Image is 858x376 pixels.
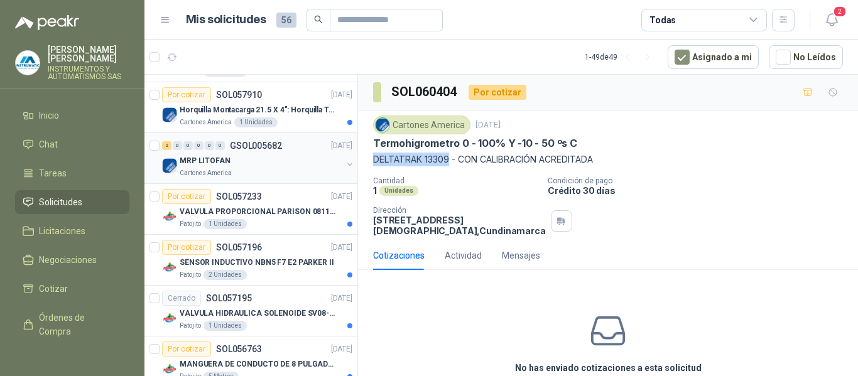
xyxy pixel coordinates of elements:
p: SOL057195 [206,294,252,303]
p: DELTATRAK 13309 - CON CALIBRACIÓN ACREDITADA [373,153,843,166]
p: Patojito [180,219,201,229]
p: SENSOR INDUCTIVO NBN5 F7 E2 PARKER II [180,257,334,269]
p: Patojito [180,321,201,331]
div: 2 Unidades [204,270,247,280]
p: Termohigrometro 0 - 100% Y -10 - 50 ºs C [373,137,577,150]
span: Órdenes de Compra [39,311,117,338]
p: Cartones America [180,168,232,178]
div: 1 Unidades [204,321,247,331]
span: 56 [276,13,296,28]
p: VALVULA PROPORCIONAL PARISON 0811404612 / 4WRPEH6C4 REXROTH [180,206,336,218]
p: SOL056763 [216,345,262,353]
button: No Leídos [769,45,843,69]
span: Inicio [39,109,59,122]
a: Chat [15,132,129,156]
p: Dirección [373,206,546,215]
span: Chat [39,137,58,151]
span: Tareas [39,166,67,180]
p: VALVULA HIDRAULICA SOLENOIDE SV08-20 REF : SV08-3B-N-24DC-DG NORMALMENTE CERRADA [180,308,336,320]
a: Órdenes de Compra [15,306,129,343]
span: Solicitudes [39,195,82,209]
div: Cotizaciones [373,249,425,262]
a: Por cotizarSOL057196[DATE] Company LogoSENSOR INDUCTIVO NBN5 F7 E2 PARKER IIPatojito2 Unidades [144,235,357,286]
img: Company Logo [162,260,177,275]
p: SOL057233 [216,192,262,201]
div: 0 [205,141,214,150]
div: Actividad [445,249,482,262]
p: [DATE] [331,343,352,355]
h1: Mis solicitudes [186,11,266,29]
div: 1 Unidades [234,117,278,127]
img: Company Logo [162,158,177,173]
button: 2 [820,9,843,31]
div: Mensajes [502,249,540,262]
img: Company Logo [162,311,177,326]
div: Cerrado [162,291,201,306]
p: [STREET_ADDRESS] [DEMOGRAPHIC_DATA] , Cundinamarca [373,215,546,236]
p: Horquilla Montacarga 21.5 X 4": Horquilla Telescopica Overall size 2108 x 660 x 324mm [180,104,336,116]
h3: SOL060404 [391,82,459,102]
p: [DATE] [331,140,352,152]
a: CerradoSOL057195[DATE] Company LogoVALVULA HIDRAULICA SOLENOIDE SV08-20 REF : SV08-3B-N-24DC-DG N... [144,286,357,336]
p: MANGUERA DE CONDUCTO DE 8 PULGADAS DE ALAMBRE DE ACERO PU [180,358,336,370]
a: Por cotizarSOL057910[DATE] Company LogoHorquilla Montacarga 21.5 X 4": Horquilla Telescopica Over... [144,82,357,133]
div: Cartones America [373,115,470,134]
img: Logo peakr [15,15,79,30]
div: 0 [215,141,225,150]
img: Company Logo [162,107,177,122]
p: SOL057196 [216,243,262,252]
p: [DATE] [331,191,352,203]
p: [DATE] [331,89,352,101]
div: Por cotizar [162,240,211,255]
div: Por cotizar [162,87,211,102]
p: [DATE] [331,293,352,304]
p: Condición de pago [548,176,853,185]
span: search [314,15,323,24]
span: Negociaciones [39,253,97,267]
span: Cotizar [39,282,68,296]
h3: No has enviado cotizaciones a esta solicitud [515,361,702,375]
p: [DATE] [331,242,352,254]
a: Negociaciones [15,248,129,272]
a: Inicio [15,104,129,127]
span: Licitaciones [39,224,85,238]
a: Por cotizarSOL057233[DATE] Company LogoVALVULA PROPORCIONAL PARISON 0811404612 / 4WRPEH6C4 REXROT... [144,184,357,235]
div: 0 [183,141,193,150]
p: Cantidad [373,176,538,185]
button: Asignado a mi [668,45,759,69]
a: Cotizar [15,277,129,301]
div: Por cotizar [469,85,526,100]
img: Company Logo [162,209,177,224]
p: Cartones America [180,117,232,127]
div: Todas [649,13,676,27]
img: Company Logo [376,118,389,132]
p: SOL057910 [216,90,262,99]
p: [DATE] [475,119,501,131]
div: Unidades [379,186,418,196]
p: INSTRUMENTOS Y AUTOMATISMOS SAS [48,65,129,80]
p: MRP LITOFAN [180,155,231,167]
span: 2 [833,6,847,18]
p: Patojito [180,270,201,280]
div: 1 Unidades [204,219,247,229]
a: Solicitudes [15,190,129,214]
p: Crédito 30 días [548,185,853,196]
a: Licitaciones [15,219,129,243]
a: 2 0 0 0 0 0 GSOL005682[DATE] Company LogoMRP LITOFANCartones America [162,138,355,178]
div: 1 - 49 de 49 [585,47,658,67]
p: [PERSON_NAME] [PERSON_NAME] [48,45,129,63]
div: 0 [173,141,182,150]
div: Por cotizar [162,341,211,357]
a: Tareas [15,161,129,185]
div: Por cotizar [162,189,211,204]
p: GSOL005682 [230,141,282,150]
div: 2 [162,141,171,150]
p: 1 [373,185,377,196]
div: 0 [194,141,204,150]
img: Company Logo [16,51,40,75]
